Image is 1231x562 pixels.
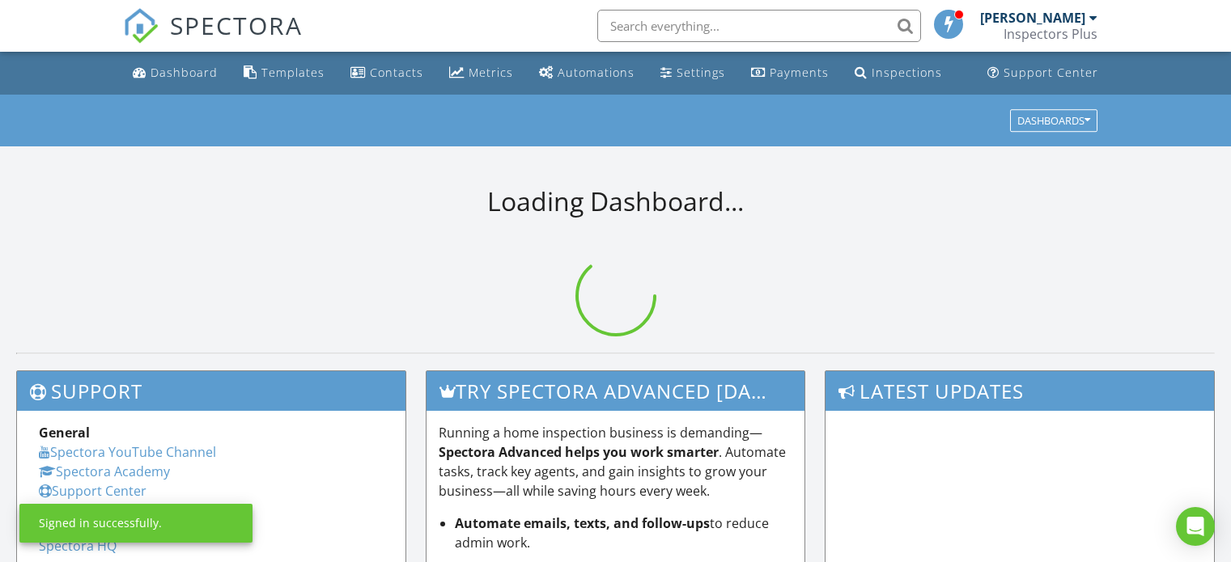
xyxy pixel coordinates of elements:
div: Signed in successfully. [39,515,162,531]
a: Support Center [39,482,146,500]
a: Templates [237,58,331,88]
a: Contacts [344,58,430,88]
div: Dashboard [151,65,218,80]
strong: Automate emails, texts, and follow-ups [455,514,710,532]
h3: Support [17,371,405,411]
div: Metrics [469,65,513,80]
img: The Best Home Inspection Software - Spectora [123,8,159,44]
span: SPECTORA [170,8,303,42]
p: Running a home inspection business is demanding— . Automate tasks, track key agents, and gain ins... [439,423,793,501]
div: Inspectors Plus [1004,26,1097,42]
div: [PERSON_NAME] [980,10,1085,26]
div: Open Intercom Messenger [1176,507,1215,546]
strong: General [39,424,90,442]
strong: Spectora Advanced helps you work smarter [439,443,719,461]
input: Search everything... [597,10,921,42]
h3: Try spectora advanced [DATE] [427,371,805,411]
a: Payments [745,58,835,88]
a: Metrics [443,58,520,88]
a: Automations (Basic) [533,58,641,88]
div: Dashboards [1017,115,1090,126]
a: Inspections [848,58,949,88]
a: Support Center [981,58,1105,88]
div: Contacts [370,65,423,80]
a: Spectora Academy [39,463,170,480]
button: Dashboards [1010,109,1097,132]
div: Templates [261,65,325,80]
a: Spectora HQ [39,537,117,555]
h3: Latest Updates [826,371,1214,411]
div: Settings [677,65,725,80]
a: Spectora YouTube Channel [39,443,216,461]
div: Automations [558,65,635,80]
a: Settings [654,58,732,88]
div: Inspections [872,65,942,80]
div: Support Center [1004,65,1098,80]
a: SPECTORA [123,22,303,56]
li: to reduce admin work. [455,513,793,552]
a: Dashboard [126,58,224,88]
div: Payments [770,65,829,80]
